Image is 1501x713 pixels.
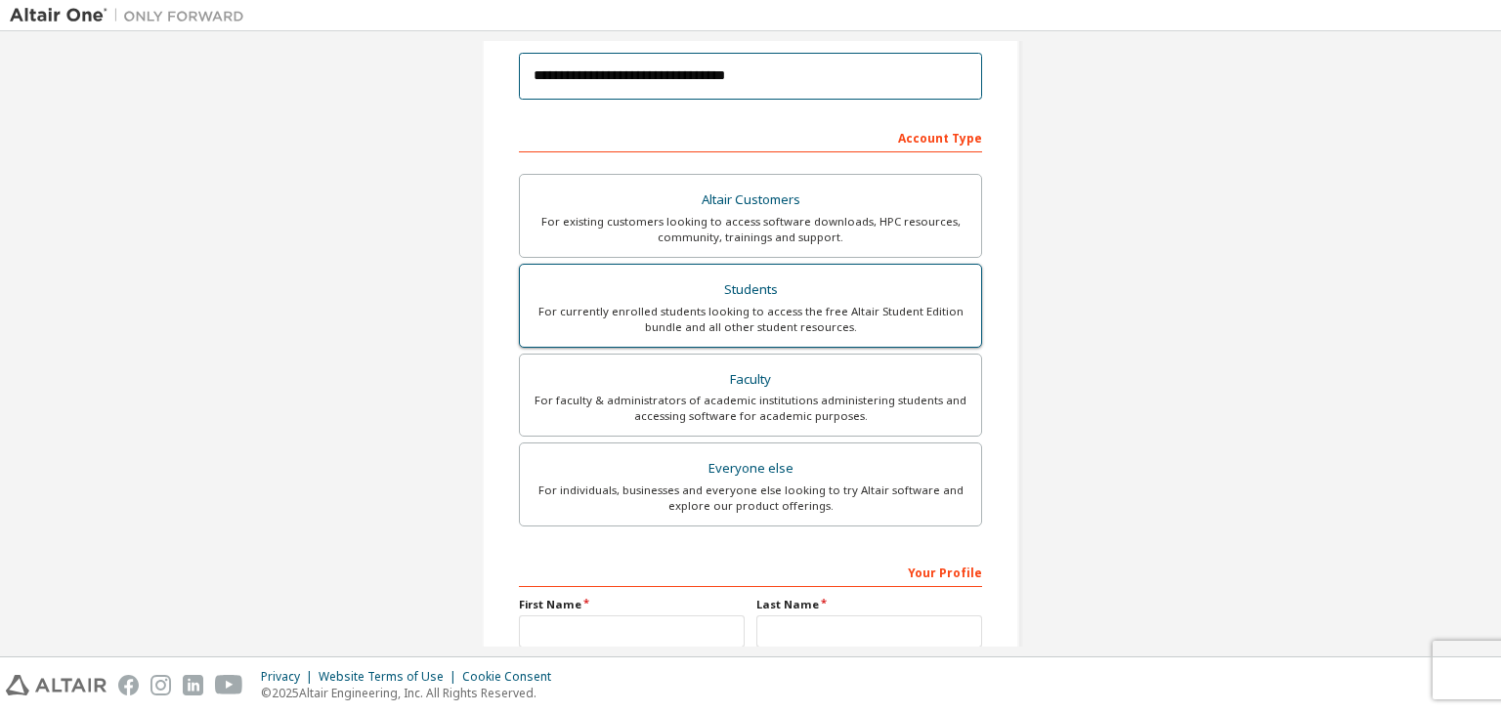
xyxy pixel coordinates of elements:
[532,455,969,482] div: Everyone else
[118,675,139,695] img: facebook.svg
[519,556,982,587] div: Your Profile
[215,675,243,695] img: youtube.svg
[532,187,969,214] div: Altair Customers
[261,685,563,701] p: © 2025 Altair Engineering, Inc. All Rights Reserved.
[756,597,982,612] label: Last Name
[532,482,969,514] div: For individuals, businesses and everyone else looking to try Altair software and explore our prod...
[532,393,969,424] div: For faculty & administrators of academic institutions administering students and accessing softwa...
[261,669,319,685] div: Privacy
[319,669,462,685] div: Website Terms of Use
[532,366,969,394] div: Faculty
[10,6,254,25] img: Altair One
[462,669,563,685] div: Cookie Consent
[150,675,171,695] img: instagram.svg
[519,597,745,612] label: First Name
[532,276,969,304] div: Students
[532,304,969,335] div: For currently enrolled students looking to access the free Altair Student Edition bundle and all ...
[519,121,982,152] div: Account Type
[183,675,203,695] img: linkedin.svg
[532,214,969,245] div: For existing customers looking to access software downloads, HPC resources, community, trainings ...
[6,675,107,695] img: altair_logo.svg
